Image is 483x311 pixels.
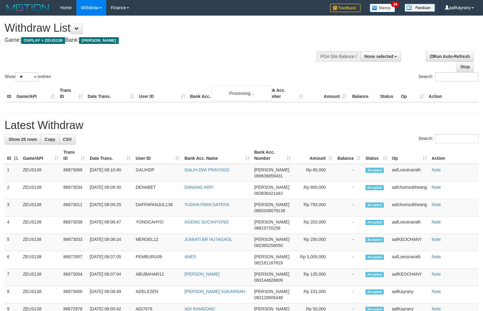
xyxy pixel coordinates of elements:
td: 86873034 [61,182,88,199]
td: aafKEOCHANY [390,269,429,286]
td: [DATE] 08:07:05 [87,251,133,269]
td: - [335,199,363,216]
th: Balance [349,85,378,102]
td: 5 [5,234,20,251]
td: 86873011 [61,199,88,216]
a: Run Auto-Refresh [426,51,474,62]
a: Note [432,185,441,190]
a: CSV [59,134,76,145]
th: ID: activate to sort column descending [5,147,20,164]
span: Copy 0882008079138 to clipboard [254,208,285,213]
td: aafchomsokheang [390,182,429,199]
td: [DATE] 08:08:47 [87,216,133,234]
td: - [335,286,363,303]
span: [PERSON_NAME] [79,37,118,44]
a: [PERSON_NAME] SUKARMAN [184,289,245,294]
span: Copy 082181167819 to clipboard [254,260,283,265]
td: ZEUS138 [20,216,61,234]
th: Game/API: activate to sort column ascending [20,147,61,164]
td: GALIHDP [133,164,182,182]
span: [PERSON_NAME] [254,289,289,294]
td: YONOCAHYO [133,216,182,234]
th: Op [398,85,426,102]
span: [PERSON_NAME] [254,220,289,224]
td: ZEUS138 [20,269,61,286]
td: 86873033 [61,234,88,251]
th: ID [5,85,14,102]
th: Bank Acc. Number [262,85,306,102]
span: [PERSON_NAME] [254,167,289,172]
span: OXPLAY > ZEUS138 [21,37,65,44]
a: GALIH DWI PRAYOGO [184,167,229,172]
td: DENABET [133,182,182,199]
td: aafLoeutnarath [390,251,429,269]
a: Note [432,254,441,259]
button: None selected [361,51,401,62]
th: Status: activate to sort column ascending [363,147,390,164]
a: Note [432,289,441,294]
span: [PERSON_NAME] [254,272,289,277]
span: Accepted [365,289,384,295]
td: 86873000 [61,286,88,303]
td: aafLoeutnarath [390,164,429,182]
a: Show 25 rows [5,134,41,145]
td: ZEUS138 [20,164,61,182]
span: [PERSON_NAME] [254,254,289,259]
th: Balance: activate to sort column ascending [335,147,363,164]
th: Date Trans. [85,85,136,102]
td: [DATE] 08:10:40 [87,164,133,182]
td: ZEUS138 [20,286,61,303]
th: Amount [306,85,349,102]
td: 8 [5,286,20,303]
a: Stop [456,62,474,72]
td: - [335,182,363,199]
td: 1 [5,164,20,182]
td: [DATE] 08:09:25 [87,199,133,216]
div: Processing... [211,86,272,101]
td: 7 [5,269,20,286]
label: Search: [419,134,478,143]
a: DANANG ARFI [184,185,213,190]
span: Copy 082385258050 to clipboard [254,243,283,248]
td: Rp 80,000 [293,164,335,182]
td: 6 [5,251,20,269]
a: Note [432,272,441,277]
td: 86872957 [61,251,88,269]
td: Rp 135,000 [293,269,335,286]
a: YUDHA PARA SATRYA [184,202,229,207]
td: Rp 250,000 [293,234,335,251]
th: User ID: activate to sort column ascending [133,147,182,164]
select: Showentries [15,72,38,81]
td: PEMBURU09 [133,251,182,269]
span: Accepted [365,255,384,260]
th: Op: activate to sort column ascending [390,147,429,164]
th: Status [378,85,398,102]
a: AGENG SUCAHYONO [184,220,229,224]
td: ADELEZEN [133,286,182,303]
td: 86873068 [61,164,88,182]
span: [PERSON_NAME] [254,202,289,207]
span: Accepted [365,272,384,277]
td: 3 [5,199,20,216]
td: ABUBAHAR12 [133,269,182,286]
td: - [335,216,363,234]
th: Bank Acc. Name: activate to sort column ascending [182,147,252,164]
img: MOTION_logo.png [5,3,51,12]
input: Search: [435,72,478,81]
td: MERDEL12 [133,234,182,251]
td: aafchomsokheang [390,199,429,216]
span: Copy 08819735258 to clipboard [254,226,281,231]
td: ZEUS138 [20,251,61,269]
span: Copy 083836421443 to clipboard [254,191,283,196]
img: panduan.png [405,4,435,12]
a: JUMIATI BR HUTAGAOL [184,237,232,242]
span: Accepted [365,185,384,190]
td: aafLoeutnarath [390,216,429,234]
td: [DATE] 08:09:30 [87,182,133,199]
th: Action [426,85,478,102]
th: Trans ID [57,85,85,102]
th: Game/API [14,85,57,102]
td: 2 [5,182,20,199]
td: DAFFAPANJUL138 [133,199,182,216]
th: Bank Acc. Name [188,85,263,102]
